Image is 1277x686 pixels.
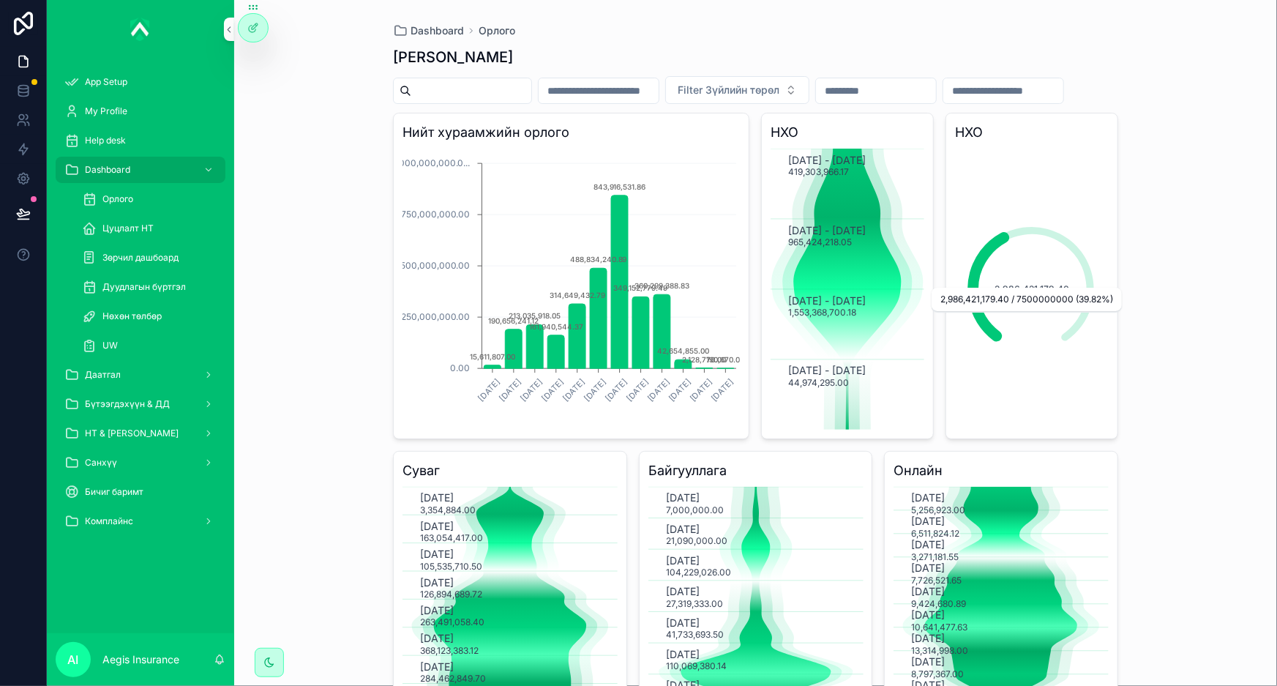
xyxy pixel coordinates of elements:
text: [DATE] [688,377,714,403]
span: Dashboard [411,23,464,38]
tspan: 500,000,000.00 [400,261,471,272]
span: Комплайнс [85,515,133,527]
a: App Setup [56,69,225,95]
text: 314,649,432.79 [550,291,605,299]
span: My Profile [85,105,127,117]
text: [DATE] [420,548,454,560]
a: Даатгал [56,362,225,388]
h1: [PERSON_NAME] [393,47,513,67]
text: 263,491,058.40 [420,617,484,628]
span: Даатгал [85,369,121,381]
text: 41,733,693.50 [666,630,724,641]
text: 10,641,477.63 [911,622,967,633]
text: 1,553,368,700.18 [788,307,856,318]
text: [DATE] - [DATE] [788,224,866,236]
span: Орлого [102,193,133,205]
text: 110,069,380.14 [666,660,727,671]
a: Dashboard [56,157,225,183]
text: 6,511,824.12 [911,528,959,539]
text: 7,726,521.65 [911,575,962,586]
button: Select Button [665,76,809,104]
text: [DATE] [666,492,700,504]
text: 161,940,544.37 [529,322,583,331]
text: 8,797,367.00 [911,668,964,679]
text: 27,319,333.00 [666,598,723,609]
a: Цуцлалт НТ [73,215,225,242]
h3: НХО [771,122,924,143]
a: Бүтээгдэхүүн & ДД [56,391,225,417]
text: 3,354,884.00 [420,504,476,515]
text: [DATE] [420,576,454,589]
text: [DATE] [561,377,587,403]
span: Нөхөн төлбөр [102,310,162,322]
text: 190,656,241.12 [489,316,539,325]
text: [DATE] - [DATE] [788,154,866,166]
text: [DATE] [420,660,454,673]
text: [DATE] [911,633,945,645]
text: 284,462,849.70 [420,673,486,684]
a: Бичиг баримт [56,479,225,505]
span: Дуудлагын бүртгэл [102,281,186,293]
tspan: 0.00 [451,363,471,374]
a: My Profile [56,98,225,124]
text: [DATE] [420,520,454,532]
a: Орлого [73,186,225,212]
text: 21,090,000.00 [666,536,727,547]
text: 843,916,531.86 [593,182,646,191]
a: Комплайнс [56,508,225,534]
text: [DATE] - [DATE] [788,294,866,307]
text: 126,894,689.72 [420,589,482,600]
h3: НХО [955,122,1109,143]
a: Орлого [479,23,515,38]
text: [DATE] [518,377,544,403]
span: Бүтээгдэхүүн & ДД [85,398,170,410]
text: [DATE] [911,515,945,528]
text: [DATE] [539,377,566,403]
text: 360,299,388.83 [634,282,689,291]
text: [DATE] [666,554,700,567]
text: [DATE] [582,377,608,403]
span: Цуцлалт НТ [102,223,154,234]
tspan: 250,000,000.00 [401,312,471,323]
span: Dashboard [85,164,130,176]
text: [DATE] [911,539,945,551]
span: Бичиг баримт [85,486,143,498]
text: [DATE] [667,377,693,403]
a: Дуудлагын бүртгэл [73,274,225,300]
span: App Setup [85,76,127,88]
span: Help desk [85,135,126,146]
a: Зөрчил дашбоард [73,245,225,271]
text: [DATE] [645,377,672,403]
span: UW [102,340,118,351]
text: [DATE] [420,633,454,645]
text: [DATE] [709,377,735,403]
text: [DATE] [666,586,700,598]
text: 349,152,779.49 [614,284,668,293]
text: 13,314,998.00 [911,645,968,656]
div: chart [402,149,740,430]
text: 488,834,240.89 [570,256,627,264]
span: НТ & [PERSON_NAME] [85,428,179,439]
text: [DATE] [911,562,945,575]
tspan: 750,000,000.00 [401,209,471,220]
text: [DATE] [624,377,651,403]
text: 9,424,680.89 [911,598,966,609]
text: [DATE] [911,492,945,504]
text: 7,000,000.00 [666,504,724,515]
text: [DATE] [420,492,454,504]
text: [DATE] [911,656,945,668]
text: [DATE] [476,377,502,403]
text: 104,229,026.00 [666,567,731,578]
a: Help desk [56,127,225,154]
text: [DATE] [911,586,945,598]
text: 419,303,966.17 [788,166,849,177]
text: 163,054,417.00 [420,532,483,543]
text: [DATE] [911,609,945,622]
text: [DATE] [666,648,700,660]
span: Зөрчил дашбоард [102,252,179,264]
text: 42,654,855.00 [657,347,709,356]
text: 44,974,295.00 [788,377,849,388]
span: 2,986,421,179.40 [982,283,1082,295]
text: 965,424,218.05 [788,236,852,247]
